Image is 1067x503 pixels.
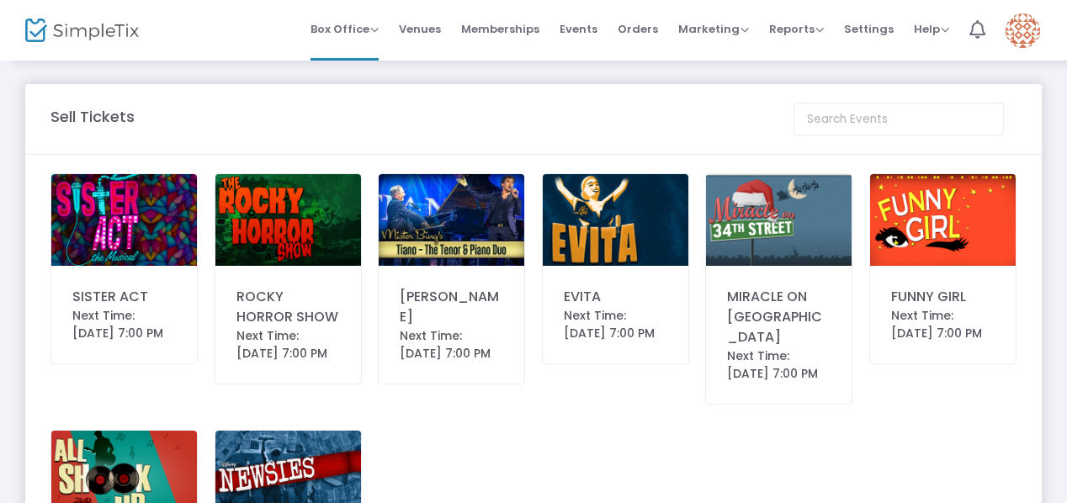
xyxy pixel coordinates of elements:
div: Next Time: [DATE] 7:00 PM [236,327,340,363]
img: CarlosFranco-2025-03-2022.08.26-AETSisterActHome.png [51,174,197,266]
img: CarlosFranco-AETFunnyGirlHome.png [870,174,1016,266]
div: MIRACLE ON [GEOGRAPHIC_DATA] [727,287,831,347]
span: Box Office [311,21,379,37]
img: TianoSimpleTixLogo.jpg [379,174,524,266]
span: Venues [399,8,441,50]
img: 638869797523440797CarlosFranco-AETEvitaHome.png [543,174,688,266]
span: Orders [618,8,658,50]
div: Next Time: [DATE] 7:00 PM [400,327,503,363]
span: Help [914,21,949,37]
span: Memberships [461,8,539,50]
img: CarlosFranco-AETRockyHorrorHome.png [215,174,361,266]
img: CarlosFranco-2025-03-2022.08.14-AETMiracleon34thStreetHome.png [706,174,852,266]
div: Next Time: [DATE] 7:00 PM [727,347,831,383]
div: EVITA [564,287,667,307]
input: Search Events [794,103,1004,135]
div: SISTER ACT [72,287,176,307]
span: Settings [844,8,894,50]
div: ROCKY HORROR SHOW [236,287,340,327]
div: FUNNY GIRL [891,287,995,307]
div: Next Time: [DATE] 7:00 PM [564,307,667,342]
div: Next Time: [DATE] 7:00 PM [891,307,995,342]
span: Events [560,8,597,50]
span: Marketing [678,21,749,37]
div: Next Time: [DATE] 7:00 PM [72,307,176,342]
m-panel-title: Sell Tickets [50,105,135,128]
span: Reports [769,21,824,37]
div: [PERSON_NAME] [400,287,503,327]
